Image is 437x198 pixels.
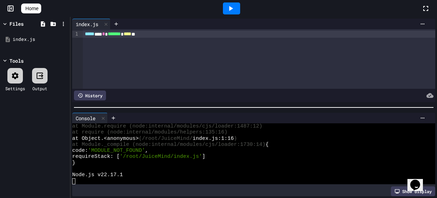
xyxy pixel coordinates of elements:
[72,142,266,148] span: at Module._compile (node:internal/modules/cjs/loader:1730:14)
[391,186,435,196] div: Show display
[72,172,123,178] span: Node.js v22.17.1
[202,154,205,160] span: ]
[266,142,269,148] span: {
[72,115,99,122] div: Console
[145,148,148,154] span: ,
[5,85,25,92] div: Settings
[72,19,111,29] div: index.js
[13,36,68,43] div: index.js
[72,160,75,166] span: }
[407,170,430,191] iframe: chat widget
[72,129,227,135] span: at require (node:internal/modules/helpers:135:16)
[10,20,24,27] div: Files
[72,148,88,154] span: code:
[72,31,79,38] div: 1
[193,136,234,142] span: index.js:1:16
[72,123,262,129] span: at Module.require (node:internal/modules/cjs/loader:1487:12)
[120,154,202,160] span: '/root/JuiceMind/index.js'
[74,91,106,100] div: History
[10,57,24,64] div: Tools
[234,136,237,142] span: )
[25,5,38,12] span: Home
[72,20,102,28] div: index.js
[72,136,139,142] span: at Object.<anonymous>
[21,4,41,13] a: Home
[139,136,193,142] span: (/root/JuiceMind/
[72,154,120,160] span: requireStack: [
[88,148,145,154] span: 'MODULE_NOT_FOUND'
[32,85,47,92] div: Output
[72,113,108,123] div: Console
